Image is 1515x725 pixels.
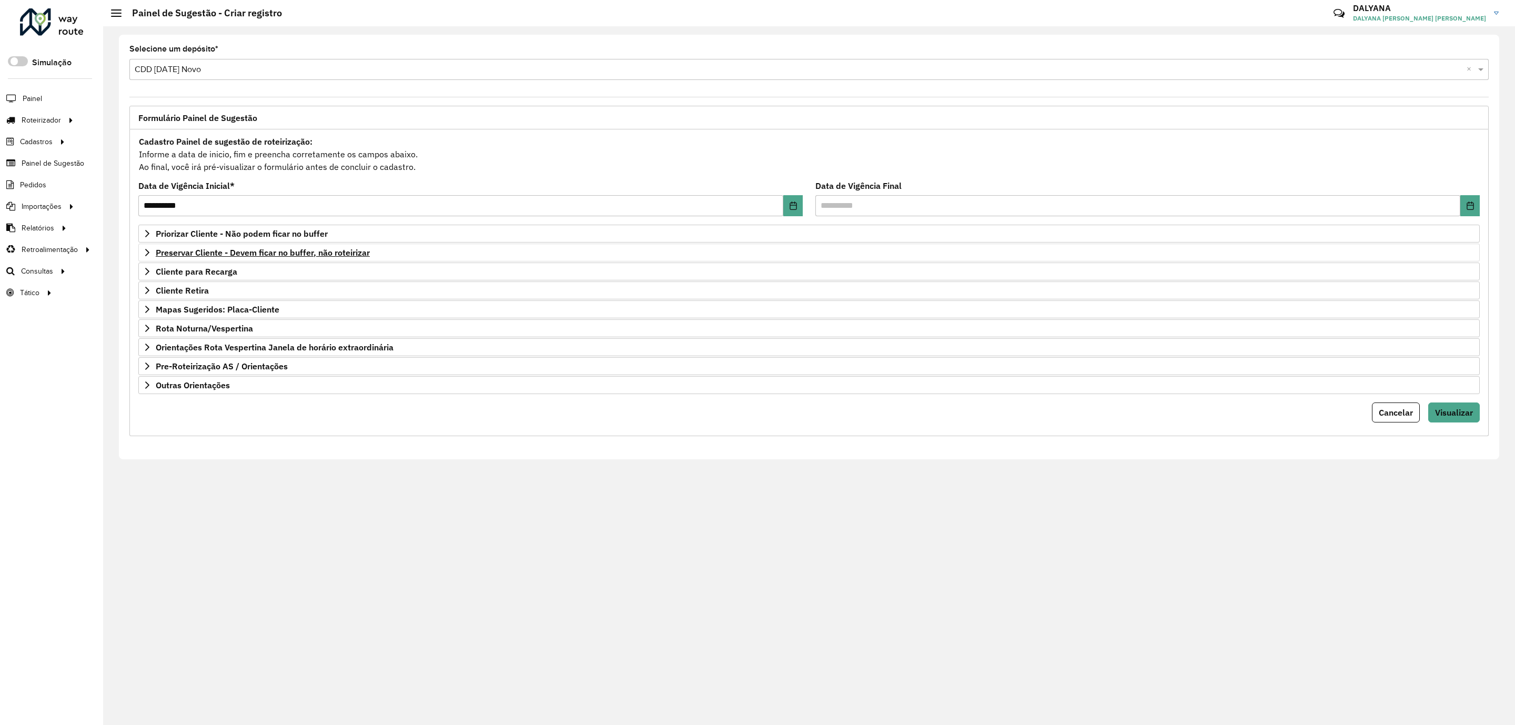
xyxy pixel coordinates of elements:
a: Orientações Rota Vespertina Janela de horário extraordinária [138,338,1480,356]
a: Rota Noturna/Vespertina [138,319,1480,337]
button: Choose Date [1460,195,1480,216]
span: Priorizar Cliente - Não podem ficar no buffer [156,229,328,238]
button: Visualizar [1428,402,1480,422]
strong: Cadastro Painel de sugestão de roteirização: [139,136,312,147]
span: Visualizar [1435,407,1473,418]
span: Retroalimentação [22,244,78,255]
span: Painel [23,93,42,104]
span: Cancelar [1379,407,1413,418]
span: Cliente para Recarga [156,267,237,276]
span: Cliente Retira [156,286,209,295]
label: Simulação [32,56,72,69]
span: Relatórios [22,223,54,234]
span: Roteirizador [22,115,61,126]
label: Data de Vigência Final [815,179,902,192]
span: Importações [22,201,62,212]
span: Rota Noturna/Vespertina [156,324,253,333]
span: Orientações Rota Vespertina Janela de horário extraordinária [156,343,393,351]
span: Outras Orientações [156,381,230,389]
button: Cancelar [1372,402,1420,422]
a: Pre-Roteirização AS / Orientações [138,357,1480,375]
span: Pre-Roteirização AS / Orientações [156,362,288,370]
span: Tático [20,287,39,298]
span: Preservar Cliente - Devem ficar no buffer, não roteirizar [156,248,370,257]
span: Mapas Sugeridos: Placa-Cliente [156,305,279,314]
button: Choose Date [783,195,803,216]
a: Outras Orientações [138,376,1480,394]
a: Priorizar Cliente - Não podem ficar no buffer [138,225,1480,243]
div: Informe a data de inicio, fim e preencha corretamente os campos abaixo. Ao final, você irá pré-vi... [138,135,1480,174]
a: Mapas Sugeridos: Placa-Cliente [138,300,1480,318]
a: Contato Rápido [1328,2,1350,25]
span: Cadastros [20,136,53,147]
label: Data de Vigência Inicial [138,179,235,192]
span: Painel de Sugestão [22,158,84,169]
span: DALYANA [PERSON_NAME] [PERSON_NAME] [1353,14,1486,23]
span: Clear all [1467,63,1476,76]
span: Consultas [21,266,53,277]
h2: Painel de Sugestão - Criar registro [122,7,282,19]
a: Preservar Cliente - Devem ficar no buffer, não roteirizar [138,244,1480,261]
span: Formulário Painel de Sugestão [138,114,257,122]
label: Selecione um depósito [129,43,218,55]
span: Pedidos [20,179,46,190]
a: Cliente Retira [138,281,1480,299]
h3: DALYANA [1353,3,1486,13]
a: Cliente para Recarga [138,263,1480,280]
